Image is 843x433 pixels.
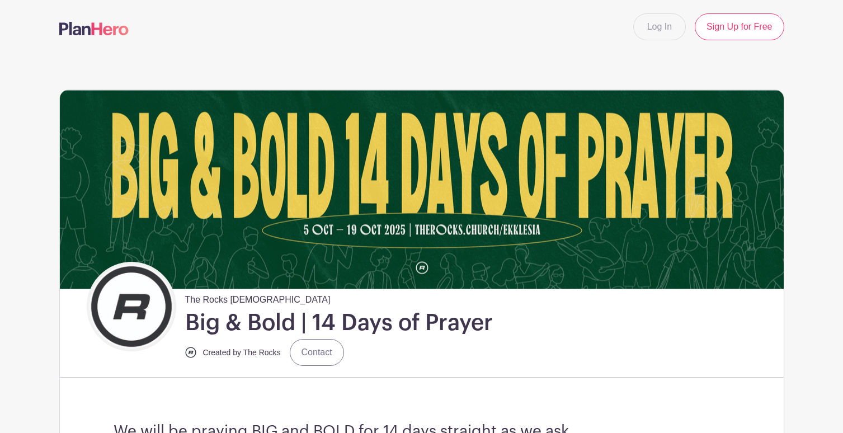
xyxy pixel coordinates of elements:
[695,13,784,40] a: Sign Up for Free
[633,13,686,40] a: Log In
[90,265,173,349] img: Icon%20Logo_B.jpg
[59,22,129,35] img: logo-507f7623f17ff9eddc593b1ce0a138ce2505c220e1c5a4e2b4648c50719b7d32.svg
[60,90,784,289] img: Big&Bold%2014%20Days%20of%20Prayer_Header.png
[185,347,196,358] img: Icon%20Logo_B.jpg
[203,348,281,357] small: Created by The Rocks
[185,289,331,307] span: The Rocks [DEMOGRAPHIC_DATA]
[290,339,344,366] a: Contact
[185,309,493,337] h1: Big & Bold | 14 Days of Prayer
